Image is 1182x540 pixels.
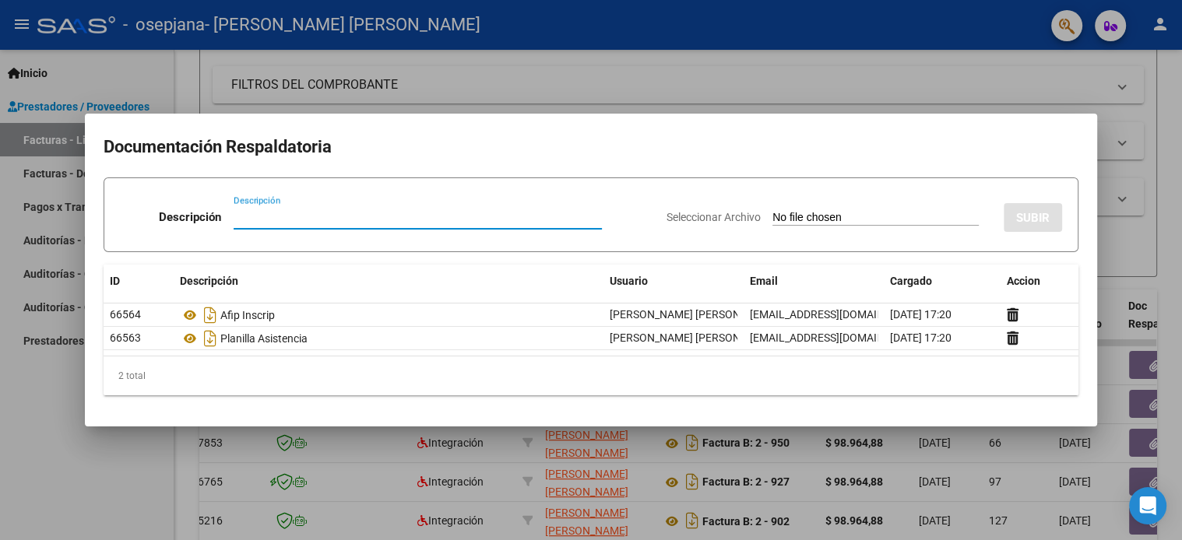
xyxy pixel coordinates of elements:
[667,211,761,223] span: Seleccionar Archivo
[200,303,220,328] i: Descargar documento
[174,265,603,298] datatable-header-cell: Descripción
[890,331,952,344] span: [DATE] 17:20
[610,308,784,321] span: [PERSON_NAME] [PERSON_NAME] -
[104,132,1078,162] h2: Documentación Respaldatoria
[104,356,1078,395] div: 2 total
[744,265,884,298] datatable-header-cell: Email
[750,331,923,344] span: [EMAIL_ADDRESS][DOMAIN_NAME]
[1007,275,1040,287] span: Accion
[890,275,932,287] span: Cargado
[884,265,1001,298] datatable-header-cell: Cargado
[1001,265,1078,298] datatable-header-cell: Accion
[110,331,141,344] span: 66563
[610,275,648,287] span: Usuario
[750,275,778,287] span: Email
[110,275,120,287] span: ID
[159,209,221,226] p: Descripción
[180,275,238,287] span: Descripción
[1016,211,1050,225] span: SUBIR
[1004,203,1062,232] button: SUBIR
[180,326,597,351] div: Planilla Asistencia
[750,308,923,321] span: [EMAIL_ADDRESS][DOMAIN_NAME]
[1129,487,1166,524] div: Open Intercom Messenger
[610,331,784,344] span: [PERSON_NAME] [PERSON_NAME] -
[200,326,220,351] i: Descargar documento
[180,303,597,328] div: Afip Inscrip
[890,308,952,321] span: [DATE] 17:20
[110,308,141,321] span: 66564
[603,265,744,298] datatable-header-cell: Usuario
[104,265,174,298] datatable-header-cell: ID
